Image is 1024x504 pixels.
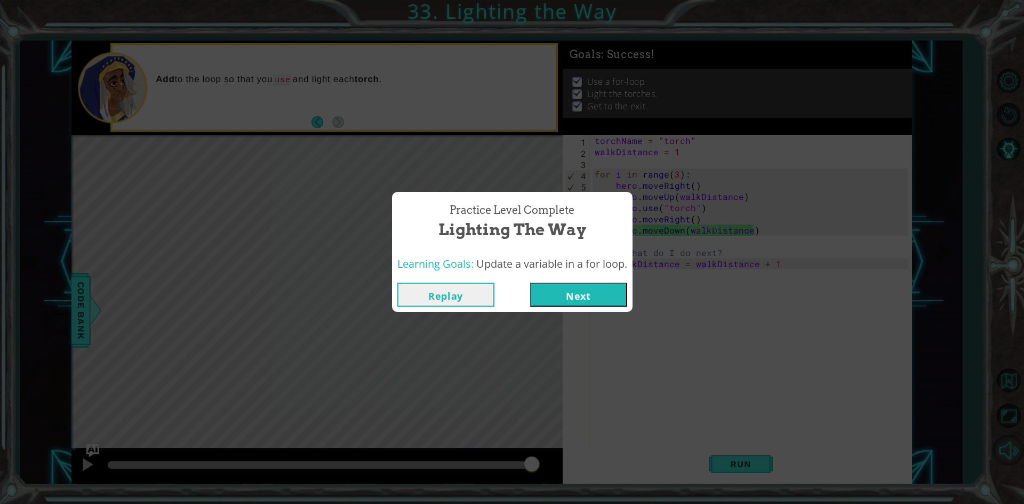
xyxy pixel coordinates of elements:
span: Practice Level Complete [450,203,574,218]
button: Next [530,283,627,307]
span: Lighting the Way [438,218,586,241]
span: Learning Goals: [397,257,474,271]
span: Update a variable in a for loop. [476,257,627,271]
button: Replay [397,283,494,307]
